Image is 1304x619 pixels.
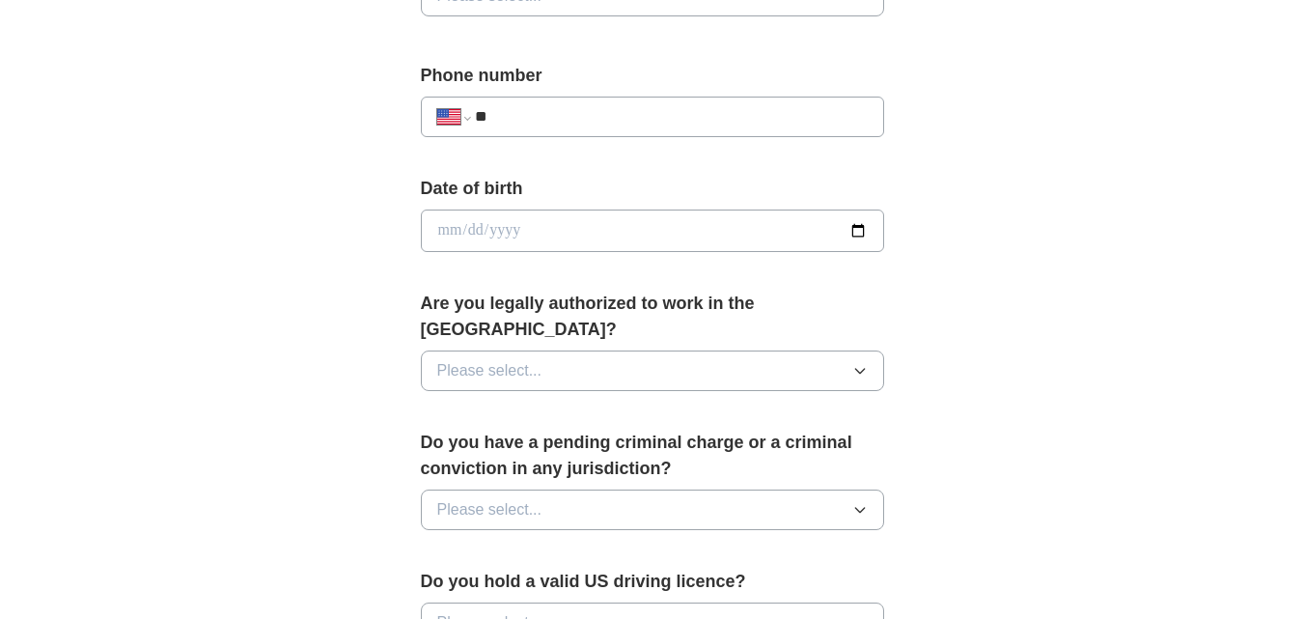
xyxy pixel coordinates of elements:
[437,498,542,521] span: Please select...
[421,490,884,530] button: Please select...
[437,359,542,382] span: Please select...
[421,569,884,595] label: Do you hold a valid US driving licence?
[421,176,884,202] label: Date of birth
[421,291,884,343] label: Are you legally authorized to work in the [GEOGRAPHIC_DATA]?
[421,63,884,89] label: Phone number
[421,430,884,482] label: Do you have a pending criminal charge or a criminal conviction in any jurisdiction?
[421,351,884,391] button: Please select...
